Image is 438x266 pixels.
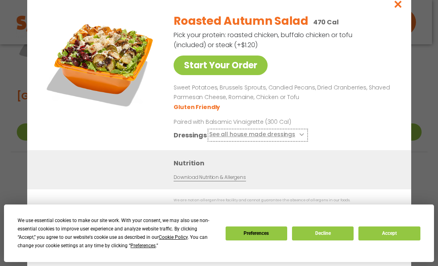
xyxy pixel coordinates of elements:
[174,103,221,111] li: Gluten Friendly
[174,30,354,50] p: Pick your protein: roasted chicken, buffalo chicken or tofu (included) or steak (+$1.20)
[174,13,308,30] h2: Roasted Autumn Salad
[209,130,306,140] button: See all house made dressings
[174,158,399,168] h3: Nutrition
[45,7,157,119] img: Featured product photo for Roasted Autumn Salad
[159,234,188,240] span: Cookie Policy
[18,216,216,250] div: We use essential cookies to make our site work. With your consent, we may also use non-essential ...
[292,226,354,240] button: Decline
[358,226,420,240] button: Accept
[174,130,207,140] h3: Dressings
[174,83,392,102] p: Sweet Potatoes, Brussels Sprouts, Candied Pecans, Dried Cranberries, Shaved Parmesan Cheese, Roma...
[226,226,287,240] button: Preferences
[174,173,246,181] a: Download Nutrition & Allergens
[174,56,268,75] a: Start Your Order
[174,117,322,126] p: Paired with Balsamic Vinaigrette (300 Cal)
[130,243,156,248] span: Preferences
[4,204,434,262] div: Cookie Consent Prompt
[174,197,395,203] p: We are not an allergen free facility and cannot guarantee the absence of allergens in our foods.
[313,17,338,27] p: 470 Cal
